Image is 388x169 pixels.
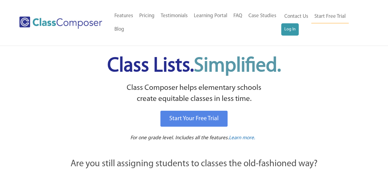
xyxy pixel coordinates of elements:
[111,9,281,36] nav: Header Menu
[229,134,255,142] a: Learn more.
[245,9,279,23] a: Case Studies
[111,23,127,36] a: Blog
[311,10,349,24] a: Start Free Trial
[37,83,352,105] p: Class Composer helps elementary schools create equitable classes in less time.
[194,56,281,76] span: Simplified.
[107,56,281,76] span: Class Lists.
[281,10,364,36] nav: Header Menu
[169,116,219,122] span: Start Your Free Trial
[158,9,191,23] a: Testimonials
[160,111,228,127] a: Start Your Free Trial
[136,9,158,23] a: Pricing
[230,9,245,23] a: FAQ
[130,135,229,140] span: For one grade level. Includes all the features.
[191,9,230,23] a: Learning Portal
[281,10,311,23] a: Contact Us
[19,17,102,29] img: Class Composer
[229,135,255,140] span: Learn more.
[281,23,299,36] a: Log In
[111,9,136,23] a: Features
